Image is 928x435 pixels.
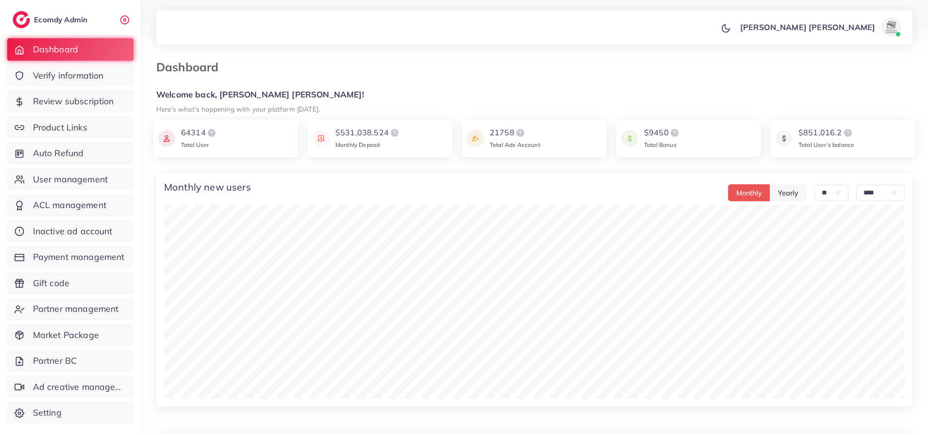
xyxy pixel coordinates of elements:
span: Setting [33,406,62,419]
button: Yearly [770,184,807,201]
img: logo [206,127,217,139]
img: avatar [881,17,901,37]
a: Partner BC [7,350,133,372]
div: $9450 [644,127,680,139]
div: 64314 [181,127,217,139]
a: Ad creative management [7,376,133,398]
span: Partner BC [33,354,77,367]
img: logo [13,11,30,28]
span: Total Ads Account [490,141,540,148]
a: Inactive ad account [7,220,133,242]
span: Verify information [33,69,104,82]
span: Total Bonus [644,141,677,148]
a: User management [7,168,133,191]
span: Market Package [33,329,99,341]
a: Product Links [7,116,133,139]
img: icon payment [621,127,638,150]
a: Partner management [7,298,133,320]
img: icon payment [467,127,484,150]
a: Payment management [7,246,133,268]
a: Dashboard [7,38,133,61]
img: logo [842,127,854,139]
span: Payment management [33,251,125,263]
span: Ad creative management [33,381,126,393]
span: Inactive ad account [33,225,113,238]
h5: Welcome back, [PERSON_NAME] [PERSON_NAME]! [156,90,912,100]
span: Dashboard [33,43,78,56]
h4: Monthly new users [164,181,251,193]
h2: Ecomdy Admin [34,15,90,24]
div: $851,016.2 [798,127,854,139]
span: Total User [181,141,209,148]
span: Auto Refund [33,147,84,160]
span: User management [33,173,108,186]
a: Verify information [7,64,133,87]
img: logo [669,127,680,139]
a: Market Package [7,324,133,346]
span: Partner management [33,303,119,315]
small: Here's what's happening with your platform [DATE]. [156,105,320,113]
p: [PERSON_NAME] [PERSON_NAME] [740,21,875,33]
img: icon payment [313,127,330,150]
a: Gift code [7,272,133,294]
a: Auto Refund [7,142,133,164]
a: logoEcomdy Admin [13,11,90,28]
img: icon payment [776,127,793,150]
a: Setting [7,402,133,424]
span: Review subscription [33,95,114,108]
span: Gift code [33,277,69,290]
img: icon payment [158,127,175,150]
span: Total User’s balance [798,141,854,148]
button: Monthly [728,184,770,201]
a: ACL management [7,194,133,216]
div: 21758 [490,127,540,139]
a: Review subscription [7,90,133,113]
h3: Dashboard [156,60,226,74]
span: ACL management [33,199,106,211]
img: logo [514,127,526,139]
span: Monthly Deposit [335,141,380,148]
a: [PERSON_NAME] [PERSON_NAME]avatar [735,17,905,37]
img: logo [389,127,400,139]
span: Product Links [33,121,87,134]
div: $531,038.524 [335,127,400,139]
